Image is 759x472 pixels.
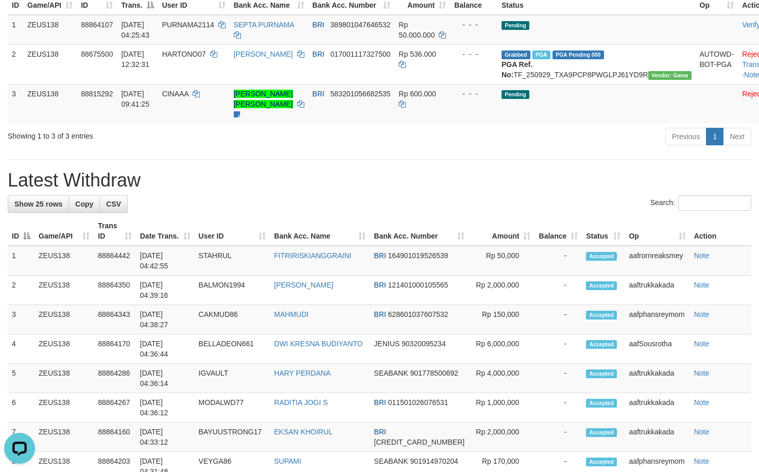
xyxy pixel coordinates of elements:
[586,311,617,319] span: Accepted
[8,276,34,305] td: 2
[8,170,751,191] h1: Latest Withdraw
[8,423,34,452] td: 7
[195,216,270,246] th: User ID: activate to sort column ascending
[625,423,689,452] td: aaftrukkakada
[696,44,738,84] td: AUTOWD-BOT-PGA
[582,216,625,246] th: Status: activate to sort column ascending
[8,393,34,423] td: 6
[34,423,94,452] td: ZEUS138
[502,50,530,59] span: Grabbed
[195,364,270,393] td: IGVAULT
[586,340,617,349] span: Accepted
[665,128,706,145] a: Previous
[136,276,195,305] td: [DATE] 04:39:16
[690,216,751,246] th: Action
[469,364,534,393] td: Rp 4,000,000
[136,364,195,393] td: [DATE] 04:36:14
[678,195,751,211] input: Search:
[274,340,363,348] a: DWI KRESNA BUDIYANTO
[234,50,293,58] a: [PERSON_NAME]
[586,428,617,437] span: Accepted
[195,423,270,452] td: BAYUUSTRONG17
[374,438,464,446] span: Copy 300801042764538 to clipboard
[8,246,34,276] td: 1
[195,276,270,305] td: BALMON1994
[195,334,270,364] td: BELLADEON661
[374,457,408,465] span: SEABANK
[162,21,214,29] span: PURNAMA2114
[650,195,751,211] label: Search:
[534,423,582,452] td: -
[313,50,324,58] span: BRI
[694,281,710,289] a: Note
[94,276,135,305] td: 88864350
[694,398,710,407] a: Note
[136,393,195,423] td: [DATE] 04:36:12
[94,216,135,246] th: Trans ID: activate to sort column ascending
[454,89,493,99] div: - - -
[121,50,149,69] span: [DATE] 12:32:31
[694,340,710,348] a: Note
[8,44,23,84] td: 2
[469,305,534,334] td: Rp 150,000
[402,340,446,348] span: Copy 90320095234 to clipboard
[534,334,582,364] td: -
[648,71,692,80] span: Vendor URL: https://trx31.1velocity.biz
[34,393,94,423] td: ZEUS138
[34,364,94,393] td: ZEUS138
[313,90,324,98] span: BRI
[625,393,689,423] td: aaftrukkakada
[81,21,113,29] span: 88864107
[497,44,696,84] td: TF_250929_TXA9PCP8PWGLPJ61YD9R
[374,369,408,377] span: SEABANK
[162,50,206,58] span: HARTONO07
[454,20,493,30] div: - - -
[374,251,386,260] span: BRI
[534,216,582,246] th: Balance: activate to sort column ascending
[331,21,391,29] span: Copy 389801047646532 to clipboard
[502,90,529,99] span: Pending
[34,276,94,305] td: ZEUS138
[121,90,149,108] span: [DATE] 09:41:25
[34,305,94,334] td: ZEUS138
[94,364,135,393] td: 88864286
[274,251,351,260] a: FITRIRISKIANGGRAINI
[136,334,195,364] td: [DATE] 04:36:44
[8,305,34,334] td: 3
[706,128,723,145] a: 1
[534,276,582,305] td: -
[8,127,308,141] div: Showing 1 to 3 of 3 entries
[374,428,386,436] span: BRI
[388,251,449,260] span: Copy 164901019526539 to clipboard
[586,369,617,378] span: Accepted
[502,60,532,79] b: PGA Ref. No:
[553,50,604,59] span: PGA Pending
[136,305,195,334] td: [DATE] 04:38:27
[694,369,710,377] a: Note
[534,246,582,276] td: -
[81,90,113,98] span: 88815292
[469,246,534,276] td: Rp 50,000
[694,428,710,436] a: Note
[469,216,534,246] th: Amount: activate to sort column ascending
[34,334,94,364] td: ZEUS138
[274,457,301,465] a: SUPAMI
[34,216,94,246] th: Game/API: activate to sort column ascending
[586,458,617,466] span: Accepted
[94,334,135,364] td: 88864170
[99,195,128,213] a: CSV
[586,252,617,261] span: Accepted
[234,21,294,29] a: SEPTA PURNAMA
[8,334,34,364] td: 4
[106,200,121,208] span: CSV
[374,310,386,318] span: BRI
[195,393,270,423] td: MODALWD77
[121,21,149,39] span: [DATE] 04:25:43
[195,246,270,276] td: STAHRUL
[625,305,689,334] td: aafphansreymom
[8,364,34,393] td: 5
[8,216,34,246] th: ID: activate to sort column descending
[331,50,391,58] span: Copy 017001117327500 to clipboard
[723,128,751,145] a: Next
[388,398,449,407] span: Copy 011501026076531 to clipboard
